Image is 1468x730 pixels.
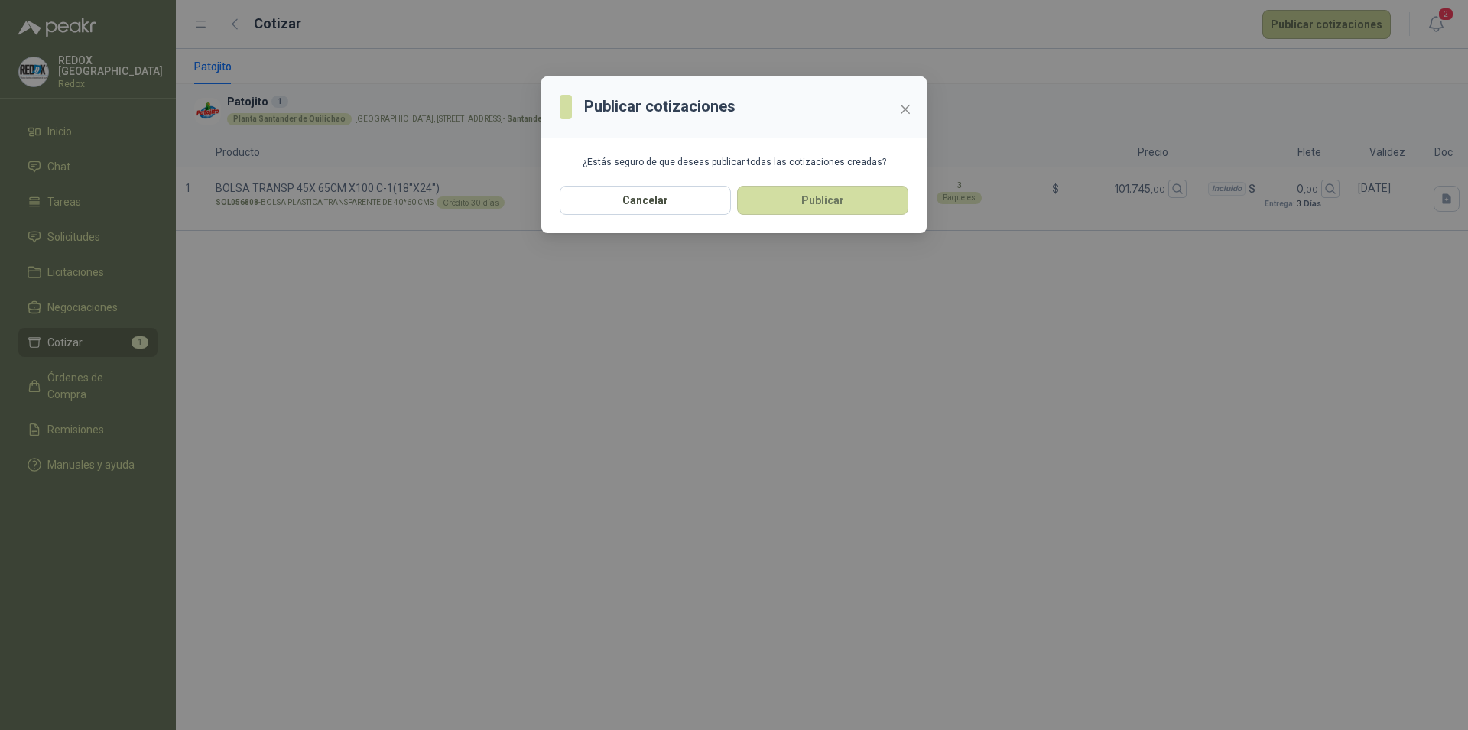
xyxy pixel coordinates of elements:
button: Cancelar [560,186,731,215]
span: close [899,103,911,115]
button: Publicar [737,186,908,215]
button: Close [893,97,917,122]
h3: Publicar cotizaciones [584,95,736,118]
p: ¿Estás seguro de que deseas publicar todas las cotizaciones creadas? [560,157,908,167]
